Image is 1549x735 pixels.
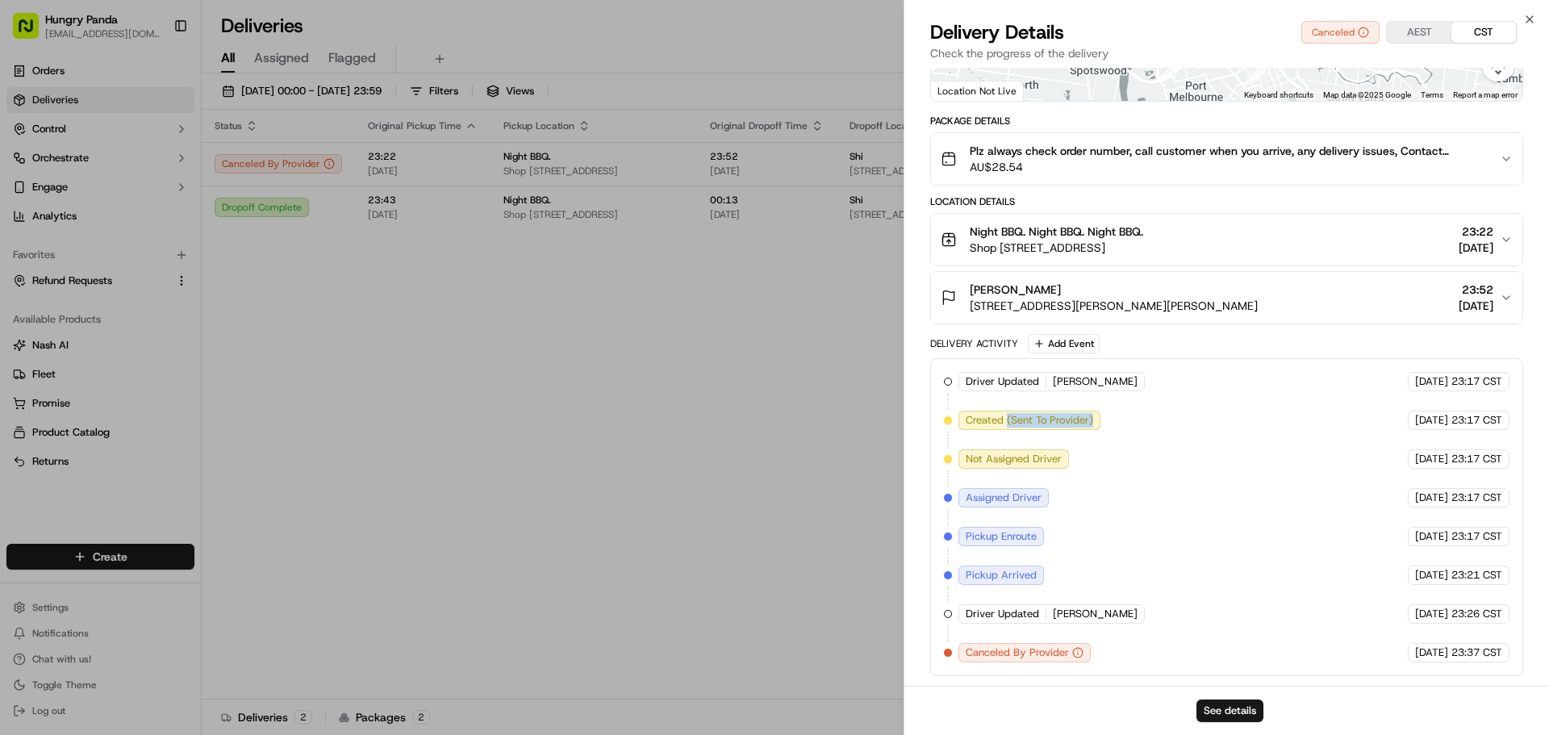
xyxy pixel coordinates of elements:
img: Google [935,80,988,101]
span: Delivery Details [930,19,1064,45]
span: 23:22 [1459,223,1493,240]
img: 8016278978528_b943e370aa5ada12b00a_72.png [34,154,63,183]
span: 9月17日 [62,250,100,263]
button: Night BBQ. Night BBQ. Night BBQ.Shop [STREET_ADDRESS]23:22[DATE] [931,214,1522,265]
span: 23:52 [1459,282,1493,298]
a: Terms (opens in new tab) [1421,90,1443,99]
span: Night BBQ. Night BBQ. Night BBQ. [970,223,1143,240]
a: Report a map error [1453,90,1518,99]
img: 1736555255976-a54dd68f-1ca7-489b-9aae-adbdc363a1c4 [32,294,45,307]
span: 23:26 CST [1451,607,1502,621]
span: [DATE] [1415,491,1448,505]
a: 📗Knowledge Base [10,354,130,383]
span: [DATE] [1459,298,1493,314]
span: API Documentation [152,361,259,377]
span: AU$28.54 [970,159,1487,175]
p: Check the progress of the delivery [930,45,1523,61]
a: Open this area in Google Maps (opens a new window) [935,80,988,101]
span: 8月27日 [143,294,181,307]
button: Keyboard shortcuts [1244,90,1313,101]
div: Package Details [930,115,1523,127]
button: CST [1451,22,1516,43]
span: Pickup Arrived [966,568,1037,583]
span: Canceled By Provider [966,645,1069,660]
span: 23:17 CST [1451,452,1502,466]
span: 23:37 CST [1451,645,1502,660]
span: Pylon [161,400,195,412]
div: 📗 [16,362,29,375]
span: Driver Updated [966,607,1039,621]
span: Created (Sent To Provider) [966,413,1093,428]
span: Not Assigned Driver [966,452,1062,466]
span: Knowledge Base [32,361,123,377]
button: AEST [1387,22,1451,43]
button: Canceled [1301,21,1380,44]
img: Asif Zaman Khan [16,278,42,304]
input: Got a question? Start typing here... [42,104,290,121]
img: 1736555255976-a54dd68f-1ca7-489b-9aae-adbdc363a1c4 [16,154,45,183]
button: [PERSON_NAME][STREET_ADDRESS][PERSON_NAME][PERSON_NAME]23:52[DATE] [931,272,1522,324]
span: [DATE] [1415,529,1448,544]
span: Assigned Driver [966,491,1042,505]
div: Past conversations [16,210,108,223]
span: 23:17 CST [1451,413,1502,428]
span: Driver Updated [966,374,1039,389]
span: Shop [STREET_ADDRESS] [970,240,1143,256]
span: [DATE] [1459,240,1493,256]
span: [PERSON_NAME] [970,282,1061,298]
span: [DATE] [1415,568,1448,583]
span: Plz always check order number, call customer when you arrive, any delivery issues, Contact WhatsA... [970,143,1487,159]
span: • [134,294,140,307]
button: Add Event [1028,334,1100,353]
span: [PERSON_NAME] [50,294,131,307]
span: • [53,250,59,263]
span: Map data ©2025 Google [1323,90,1411,99]
span: 23:17 CST [1451,491,1502,505]
div: We're available if you need us! [73,170,222,183]
p: Welcome 👋 [16,65,294,90]
span: 23:17 CST [1451,529,1502,544]
span: [STREET_ADDRESS][PERSON_NAME][PERSON_NAME] [970,298,1258,314]
span: [DATE] [1415,645,1448,660]
button: See all [250,207,294,226]
span: [DATE] [1415,607,1448,621]
span: 23:17 CST [1451,374,1502,389]
span: [DATE] [1415,452,1448,466]
span: [PERSON_NAME] [1053,607,1138,621]
span: [DATE] [1415,413,1448,428]
div: Start new chat [73,154,265,170]
div: Location Not Live [931,81,1024,101]
img: Nash [16,16,48,48]
span: [DATE] [1415,374,1448,389]
a: Powered byPylon [114,399,195,412]
div: Location Details [930,195,1523,208]
span: Pickup Enroute [966,529,1037,544]
span: 23:21 CST [1451,568,1502,583]
div: 💻 [136,362,149,375]
div: 5 [1246,64,1267,85]
button: Plz always check order number, call customer when you arrive, any delivery issues, Contact WhatsA... [931,133,1522,185]
a: 💻API Documentation [130,354,265,383]
span: [PERSON_NAME] [1053,374,1138,389]
div: Delivery Activity [930,337,1018,350]
button: See details [1196,700,1263,722]
button: Start new chat [274,159,294,178]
